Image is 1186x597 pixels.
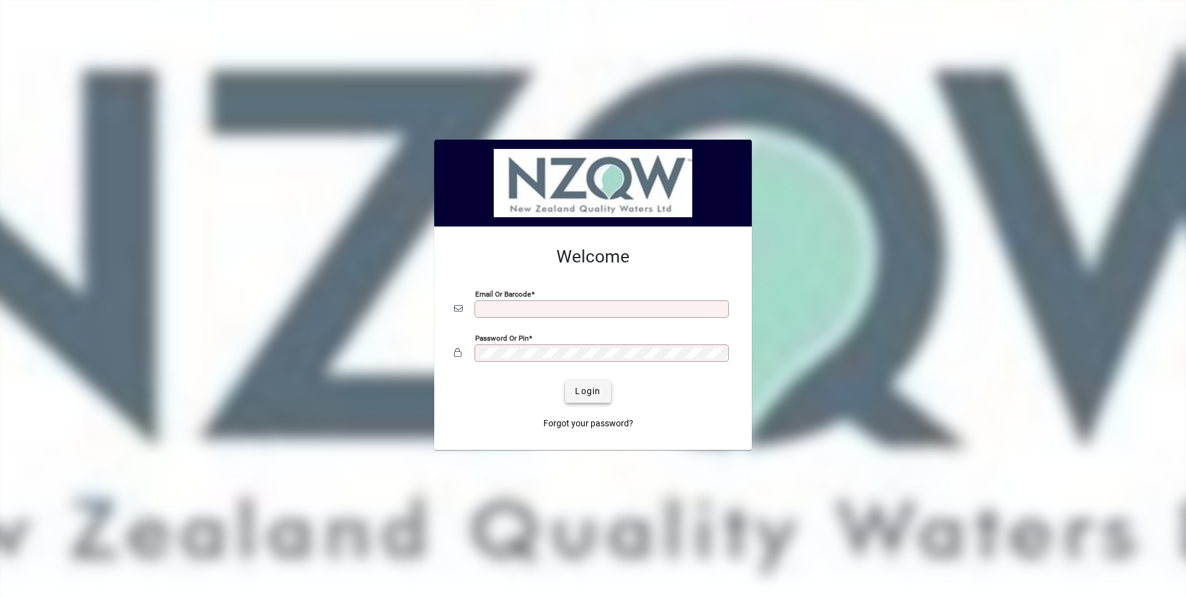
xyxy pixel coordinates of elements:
mat-label: Email or Barcode [475,289,531,298]
span: Login [575,385,600,398]
h2: Welcome [454,246,732,267]
a: Forgot your password? [538,413,638,435]
button: Login [565,380,610,403]
span: Forgot your password? [543,417,633,430]
mat-label: Password or Pin [475,333,528,342]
